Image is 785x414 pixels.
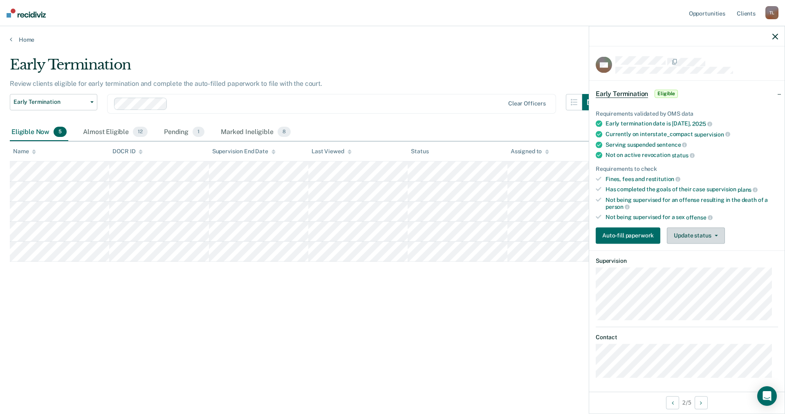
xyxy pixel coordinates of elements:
span: person [606,204,630,210]
a: Home [10,36,775,43]
p: Review clients eligible for early termination and complete the auto-filled paperwork to file with... [10,80,322,87]
span: Early Termination [596,90,648,98]
span: offense [686,214,713,221]
span: 12 [133,127,148,137]
div: Requirements to check [596,165,778,172]
div: Supervision End Date [212,148,276,155]
div: Status [411,148,428,155]
div: Early termination date is [DATE], [606,120,778,128]
div: Serving suspended [606,141,778,148]
div: Requirements validated by OMS data [596,110,778,117]
dt: Contact [596,334,778,341]
button: Update status [667,227,724,244]
span: 1 [193,127,204,137]
a: Auto-fill paperwork [596,227,664,244]
div: Assigned to [511,148,549,155]
span: 5 [54,127,67,137]
span: 2025 [692,121,712,127]
img: Recidiviz [7,9,46,18]
div: Eligible Now [10,123,68,141]
span: 8 [278,127,291,137]
div: DOCR ID [112,148,143,155]
button: Next Opportunity [695,396,708,409]
div: Early TerminationEligible [589,81,785,107]
div: Name [13,148,36,155]
div: Open Intercom Messenger [757,386,777,406]
div: Last Viewed [312,148,351,155]
span: restitution [646,176,680,182]
button: Previous Opportunity [666,396,679,409]
div: T L [765,6,778,19]
span: plans [738,186,758,193]
div: Not on active revocation [606,152,778,159]
span: Eligible [655,90,678,98]
dt: Supervision [596,257,778,264]
div: 2 / 5 [589,392,785,413]
span: status [672,152,695,159]
span: supervision [694,131,730,137]
div: Marked Ineligible [219,123,292,141]
div: Clear officers [508,100,546,107]
div: Fines, fees and [606,175,778,183]
div: Not being supervised for an offense resulting in the death of a [606,196,778,210]
div: Currently on interstate_compact [606,131,778,138]
span: Early Termination [13,98,87,105]
div: Almost Eligible [81,123,149,141]
div: Pending [162,123,206,141]
button: Auto-fill paperwork [596,227,660,244]
div: Has completed the goals of their case supervision [606,186,778,193]
span: sentence [657,141,687,148]
div: Early Termination [10,56,599,80]
div: Not being supervised for a sex [606,214,778,221]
